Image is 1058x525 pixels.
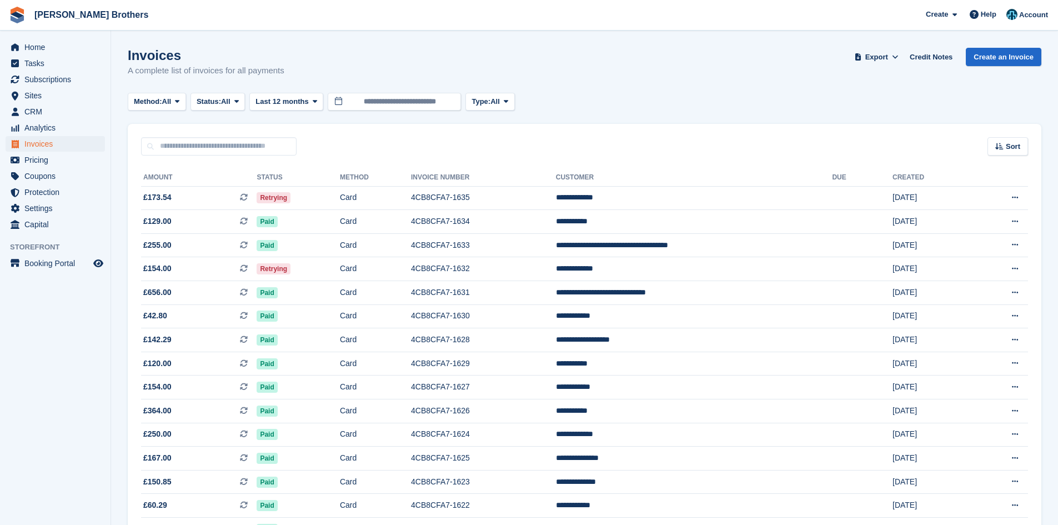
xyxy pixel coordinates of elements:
[143,216,172,227] span: £129.00
[340,186,411,210] td: Card
[892,470,971,494] td: [DATE]
[926,9,948,20] span: Create
[257,358,277,369] span: Paid
[128,64,284,77] p: A complete list of invoices for all payments
[6,136,105,152] a: menu
[411,257,556,281] td: 4CB8CFA7-1632
[24,39,91,55] span: Home
[852,48,901,66] button: Export
[340,304,411,328] td: Card
[892,281,971,305] td: [DATE]
[257,287,277,298] span: Paid
[905,48,957,66] a: Credit Notes
[340,470,411,494] td: Card
[143,192,172,203] span: £173.54
[6,88,105,103] a: menu
[340,233,411,257] td: Card
[24,168,91,184] span: Coupons
[340,169,411,187] th: Method
[24,120,91,136] span: Analytics
[892,257,971,281] td: [DATE]
[340,447,411,471] td: Card
[411,447,556,471] td: 4CB8CFA7-1625
[892,423,971,447] td: [DATE]
[128,48,284,63] h1: Invoices
[411,423,556,447] td: 4CB8CFA7-1624
[249,93,323,111] button: Last 12 months
[24,256,91,271] span: Booking Portal
[892,233,971,257] td: [DATE]
[24,56,91,71] span: Tasks
[1006,9,1017,20] img: Helen Eldridge
[143,239,172,251] span: £255.00
[340,210,411,234] td: Card
[257,192,290,203] span: Retrying
[257,477,277,488] span: Paid
[892,399,971,423] td: [DATE]
[143,334,172,346] span: £142.29
[411,494,556,518] td: 4CB8CFA7-1622
[24,201,91,216] span: Settings
[257,429,277,440] span: Paid
[257,500,277,511] span: Paid
[143,428,172,440] span: £250.00
[24,72,91,87] span: Subscriptions
[255,96,308,107] span: Last 12 months
[892,352,971,376] td: [DATE]
[340,423,411,447] td: Card
[892,304,971,328] td: [DATE]
[6,201,105,216] a: menu
[143,263,172,274] span: £154.00
[143,452,172,464] span: £167.00
[892,169,971,187] th: Created
[465,93,514,111] button: Type: All
[92,257,105,270] a: Preview store
[340,257,411,281] td: Card
[257,406,277,417] span: Paid
[6,152,105,168] a: menu
[411,470,556,494] td: 4CB8CFA7-1623
[143,405,172,417] span: £364.00
[340,399,411,423] td: Card
[892,447,971,471] td: [DATE]
[411,281,556,305] td: 4CB8CFA7-1631
[141,169,257,187] th: Amount
[143,358,172,369] span: £120.00
[190,93,245,111] button: Status: All
[411,210,556,234] td: 4CB8CFA7-1634
[143,287,172,298] span: £656.00
[30,6,153,24] a: [PERSON_NAME] Brothers
[340,281,411,305] td: Card
[257,263,290,274] span: Retrying
[411,328,556,352] td: 4CB8CFA7-1628
[340,352,411,376] td: Card
[257,169,340,187] th: Status
[257,216,277,227] span: Paid
[340,328,411,352] td: Card
[24,152,91,168] span: Pricing
[6,168,105,184] a: menu
[257,311,277,322] span: Paid
[411,352,556,376] td: 4CB8CFA7-1629
[966,48,1041,66] a: Create an Invoice
[134,96,162,107] span: Method:
[6,39,105,55] a: menu
[143,499,167,511] span: £60.29
[981,9,996,20] span: Help
[1019,9,1048,21] span: Account
[340,376,411,399] td: Card
[411,304,556,328] td: 4CB8CFA7-1630
[892,376,971,399] td: [DATE]
[257,382,277,393] span: Paid
[143,310,167,322] span: £42.80
[24,88,91,103] span: Sites
[411,169,556,187] th: Invoice Number
[24,104,91,119] span: CRM
[257,453,277,464] span: Paid
[865,52,888,63] span: Export
[411,186,556,210] td: 4CB8CFA7-1635
[892,494,971,518] td: [DATE]
[143,476,172,488] span: £150.85
[6,104,105,119] a: menu
[892,186,971,210] td: [DATE]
